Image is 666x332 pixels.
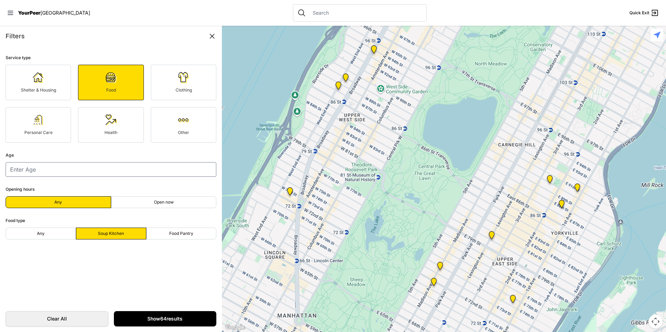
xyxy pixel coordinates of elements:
[178,130,189,135] span: Other
[6,218,25,223] span: Food type
[104,130,117,135] span: Health
[6,162,216,177] input: Enter Age
[106,87,116,93] span: Food
[54,199,62,205] span: Any
[18,11,90,15] a: YourPeer[GEOGRAPHIC_DATA]
[309,9,422,16] input: Search
[37,231,45,236] span: Any
[40,10,90,16] span: [GEOGRAPHIC_DATA]
[6,311,108,326] a: Clear All
[6,107,71,143] a: Personal Care
[114,311,217,326] a: Show64results
[224,323,247,332] a: Open this area in Google Maps (opens a new window)
[13,315,101,322] span: Clear All
[24,130,53,135] span: Personal Care
[570,181,584,197] div: Avenue Church
[331,79,346,95] div: Senior Programming
[151,107,216,143] a: Other
[629,10,649,16] span: Quick Exit
[154,199,174,205] span: Open now
[367,42,381,59] div: Food Provider
[18,10,40,16] span: YourPeer
[6,187,35,192] span: Opening hours
[6,152,14,158] span: Age
[6,65,71,100] a: Shelter & Housing
[649,315,663,329] button: Map camera controls
[6,32,25,40] span: Filters
[629,9,659,17] a: Quick Exit
[78,65,144,100] a: Food
[78,107,144,143] a: Health
[224,323,247,332] img: Google
[427,275,441,292] div: Manhattan
[6,55,31,60] span: Service type
[176,87,192,93] span: Clothing
[98,231,124,236] span: Soup Kitchen
[169,231,193,236] span: Food Pantry
[21,87,56,93] span: Shelter & Housing
[151,65,216,100] a: Clothing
